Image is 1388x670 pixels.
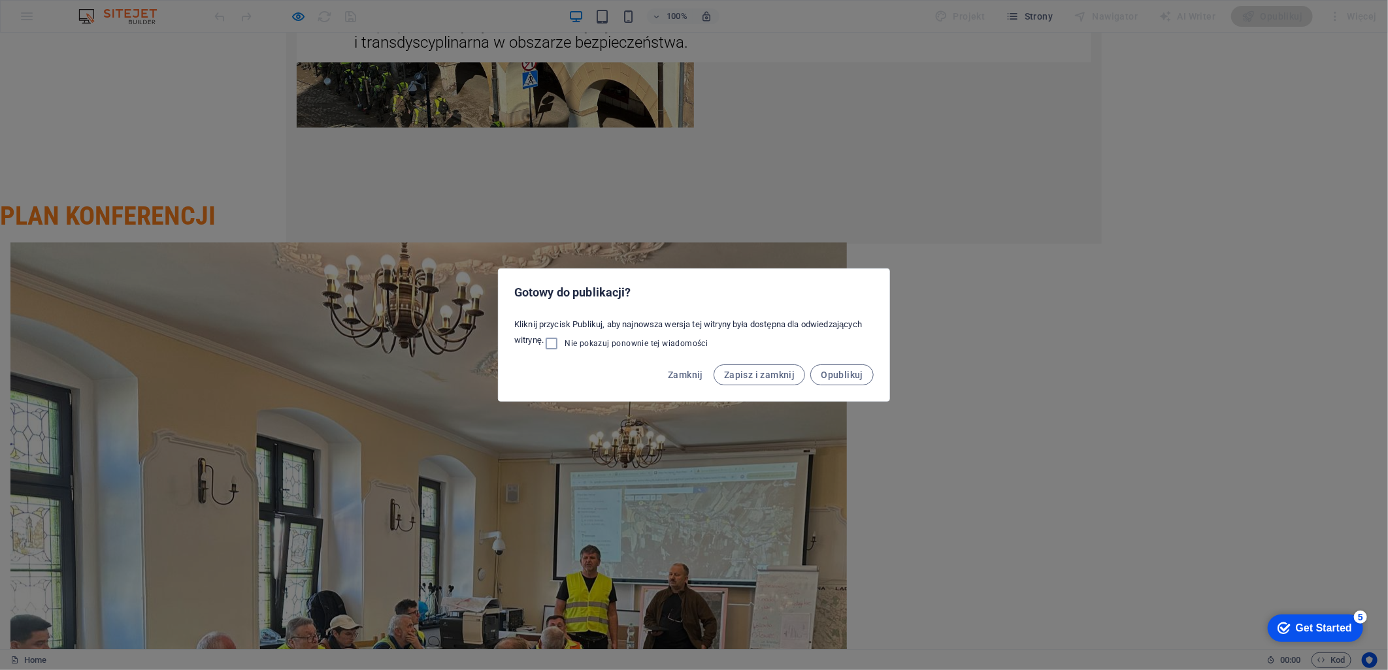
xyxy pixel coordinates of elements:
div: Get Started 5 items remaining, 0% complete [10,7,106,34]
span: Zapisz i zamknij [724,370,795,380]
span: Opublikuj [821,370,863,380]
div: Get Started [39,14,95,26]
span: Nie pokazuj ponownie tej wiadomości [565,338,708,349]
button: Zapisz i zamknij [714,364,805,385]
span: Zamknij [668,370,703,380]
button: Zamknij [663,364,708,385]
div: Kliknij przycisk Publikuj, aby najnowsza wersja tej witryny była dostępna dla odwiedzających witr... [499,313,889,357]
button: Opublikuj [810,364,874,385]
div: 5 [97,3,110,16]
h2: Gotowy do publikacji? [514,285,874,300]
